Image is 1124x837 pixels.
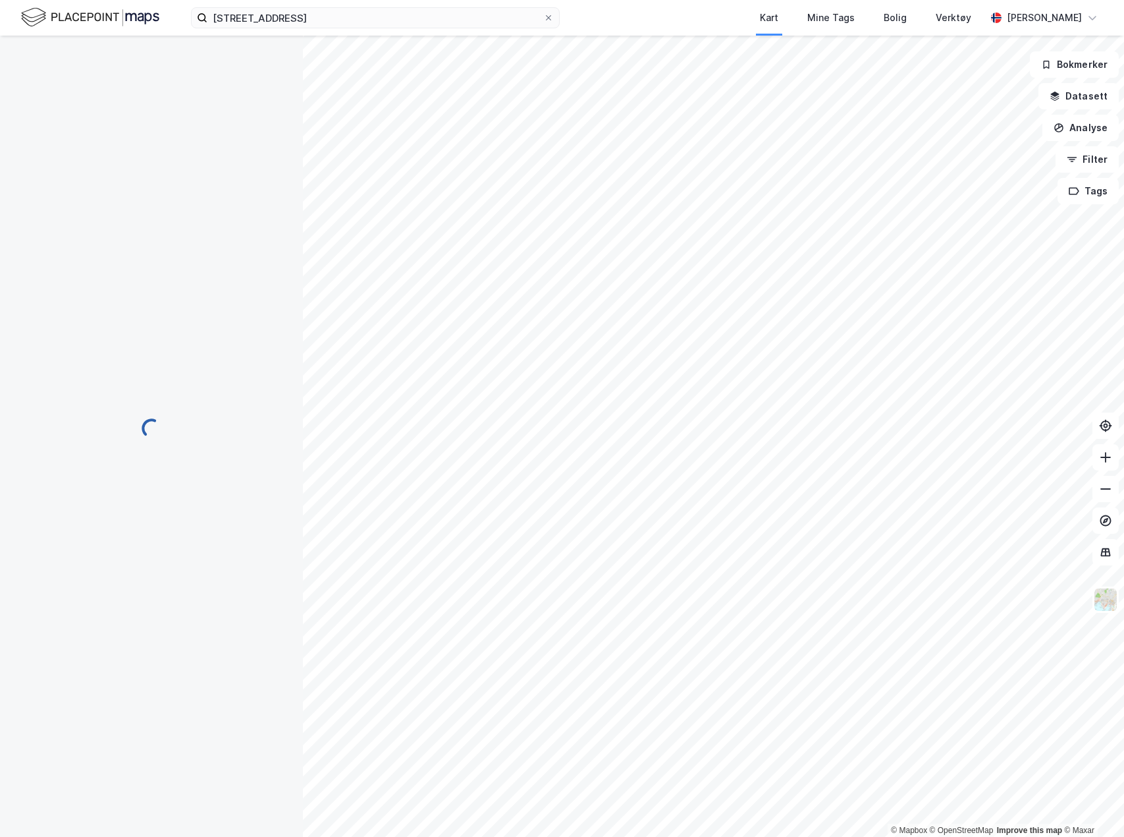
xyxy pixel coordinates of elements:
[1042,115,1119,141] button: Analyse
[807,10,855,26] div: Mine Tags
[1058,774,1124,837] iframe: Chat Widget
[1093,587,1118,612] img: Z
[936,10,971,26] div: Verktøy
[1057,178,1119,204] button: Tags
[21,6,159,29] img: logo.f888ab2527a4732fd821a326f86c7f29.svg
[1030,51,1119,78] button: Bokmerker
[997,826,1062,835] a: Improve this map
[884,10,907,26] div: Bolig
[760,10,778,26] div: Kart
[930,826,994,835] a: OpenStreetMap
[1038,83,1119,109] button: Datasett
[1007,10,1082,26] div: [PERSON_NAME]
[1056,146,1119,173] button: Filter
[141,418,162,439] img: spinner.a6d8c91a73a9ac5275cf975e30b51cfb.svg
[207,8,543,28] input: Søk på adresse, matrikkel, gårdeiere, leietakere eller personer
[891,826,927,835] a: Mapbox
